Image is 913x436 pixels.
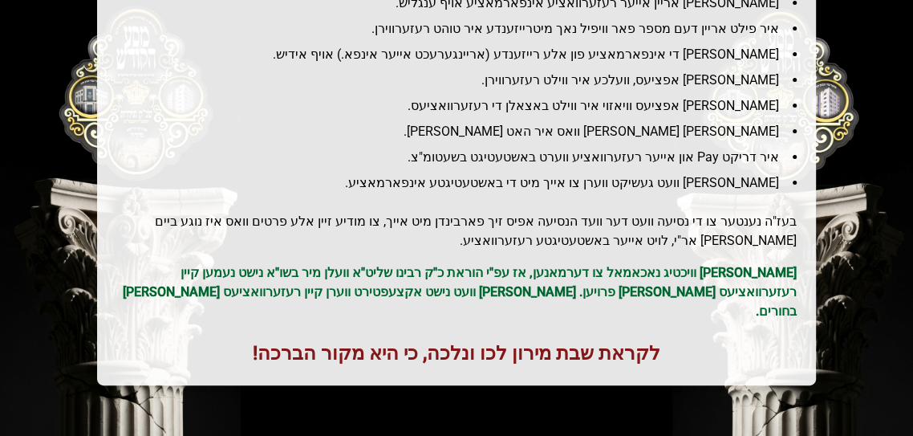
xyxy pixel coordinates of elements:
[129,45,797,64] li: [PERSON_NAME] די אינפארמאציע פון אלע רייזענדע (אריינגערעכט אייער אינפא.) אויף אידיש.
[129,71,797,90] li: [PERSON_NAME] אפציעס, וועלכע איר ווילט רעזערווירן.
[129,96,797,116] li: [PERSON_NAME] אפציעס וויאזוי איר ווילט באצאלן די רעזערוואציעס.
[129,19,797,39] li: איר פילט אריין דעם מספר פאר וויפיל נאך מיטרייזענדע איר טוהט רעזערווירן.
[129,173,797,193] li: [PERSON_NAME] וועט געשיקט ווערן צו אייך מיט די באשטעטיגטע אינפארמאציע.
[116,340,797,366] h1: לקראת שבת מירון לכו ונלכה, כי היא מקור הברכה!
[129,148,797,167] li: איר דריקט Pay און אייער רעזערוואציע ווערט באשטעטיגט בשעטומ"צ.
[116,212,797,251] h2: בעז"ה נענטער צו די נסיעה וועט דער וועד הנסיעה אפיס זיך פארבינדן מיט אייך, צו מודיע זיין אלע פרטים...
[116,263,797,321] p: [PERSON_NAME] וויכטיג נאכאמאל צו דערמאנען, אז עפ"י הוראת כ"ק רבינו שליט"א וועלן מיר בשו"א נישט נע...
[129,122,797,141] li: [PERSON_NAME] [PERSON_NAME] וואס איר האט [PERSON_NAME].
